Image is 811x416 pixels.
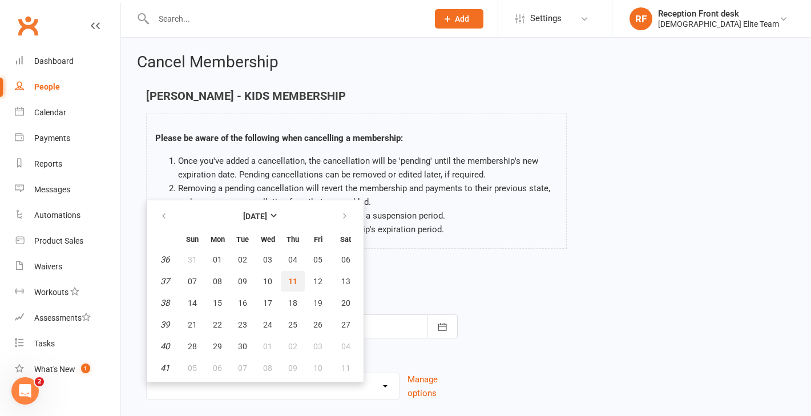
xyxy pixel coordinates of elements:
[263,364,272,373] span: 08
[188,342,197,351] span: 28
[41,262,107,274] div: [PERSON_NAME]
[17,126,30,139] div: J
[15,203,120,228] a: Automations
[238,342,247,351] span: 30
[77,136,109,148] div: • [DATE]
[313,364,322,373] span: 10
[41,220,63,232] div: Tahlia
[238,320,247,329] span: 23
[435,9,483,29] button: Add
[34,159,62,168] div: Reports
[281,358,305,378] button: 09
[15,151,120,177] a: Reports
[243,212,267,221] strong: [DATE]
[281,293,305,313] button: 18
[180,314,204,335] button: 21
[15,126,120,151] a: Payments
[213,342,222,351] span: 29
[288,255,297,264] span: 04
[281,249,305,270] button: 04
[331,314,360,335] button: 27
[38,125,225,134] span: Welcome! 👋 What can I help you with [DATE]?
[15,280,120,305] a: Workouts
[188,320,197,329] span: 21
[41,51,107,63] div: [PERSON_NAME]
[13,251,36,274] img: Profile image for David
[15,49,120,74] a: Dashboard
[81,364,90,373] span: 1
[288,298,297,308] span: 18
[178,209,558,223] li: You cannot add a cancellation date that is within a suspension period.
[109,262,141,274] div: • [DATE]
[630,7,652,30] div: RF
[76,311,152,357] button: Messages
[263,342,272,351] span: 01
[186,235,199,244] small: Sunday
[263,255,272,264] span: 03
[188,255,197,264] span: 31
[340,235,351,244] small: Saturday
[288,320,297,329] span: 25
[313,320,322,329] span: 26
[231,271,255,292] button: 09
[34,185,70,194] div: Messages
[263,277,272,286] span: 10
[180,271,204,292] button: 07
[238,298,247,308] span: 16
[41,167,172,176] span: Sent you an interactive message
[34,288,68,297] div: Workouts
[15,177,120,203] a: Messages
[281,314,305,335] button: 25
[178,154,558,181] li: Once you've added a cancellation, the cancellation will be 'pending' until the membership's new e...
[288,277,297,286] span: 11
[13,82,36,105] img: Profile image for Emily
[205,314,229,335] button: 22
[205,293,229,313] button: 15
[263,298,272,308] span: 17
[256,293,280,313] button: 17
[205,249,229,270] button: 01
[160,255,170,265] em: 36
[231,314,255,335] button: 23
[15,254,120,280] a: Waivers
[84,5,146,25] h1: Messages
[205,336,229,357] button: 29
[213,364,222,373] span: 06
[178,223,558,236] li: This page cannot be used to extend a membership's expiration period.
[205,271,229,292] button: 08
[146,90,567,102] h4: [PERSON_NAME] - KIDS MEMBERSHIP
[34,108,66,117] div: Calendar
[341,364,350,373] span: 11
[211,235,225,244] small: Monday
[231,293,255,313] button: 16
[41,209,534,219] span: Hi Reception, You're feedback is important. Tell us how you feel about Clubworx with emoticons! T...
[34,262,62,271] div: Waivers
[188,298,197,308] span: 14
[213,277,222,286] span: 08
[236,235,249,244] small: Tuesday
[66,220,98,232] div: • [DATE]
[331,249,360,270] button: 06
[180,336,204,357] button: 28
[11,135,25,148] div: B
[455,14,469,23] span: Add
[58,178,90,190] div: • [DATE]
[92,340,136,348] span: Messages
[160,320,170,330] em: 39
[231,249,255,270] button: 02
[34,313,91,322] div: Assessments
[530,6,562,31] span: Settings
[205,358,229,378] button: 06
[341,255,350,264] span: 06
[188,364,197,373] span: 05
[287,235,299,244] small: Thursday
[261,235,275,244] small: Wednesday
[306,293,330,313] button: 19
[341,277,350,286] span: 13
[306,314,330,335] button: 26
[180,293,204,313] button: 14
[181,340,199,348] span: Help
[14,11,42,40] a: Clubworx
[21,135,35,148] div: J
[13,209,36,232] img: Profile image for Tahlia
